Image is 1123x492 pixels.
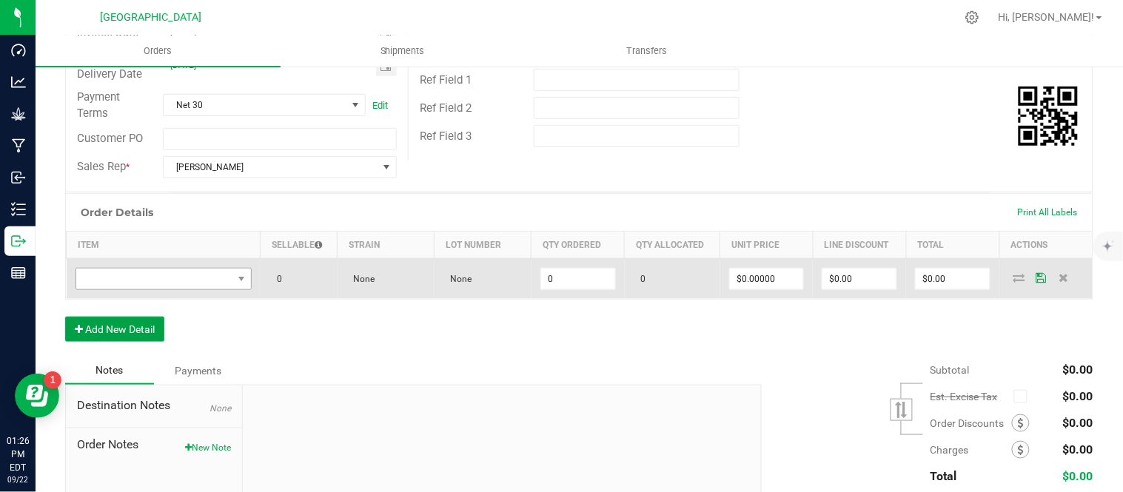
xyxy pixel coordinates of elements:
[67,231,261,258] th: Item
[1018,207,1078,218] span: Print All Labels
[44,371,61,389] iframe: Resource center unread badge
[209,403,231,414] span: None
[11,266,26,280] inline-svg: Reports
[420,129,472,143] span: Ref Field 3
[281,36,526,67] a: Shipments
[77,160,126,173] span: Sales Rep
[11,202,26,217] inline-svg: Inventory
[65,357,154,385] div: Notes
[1053,273,1075,282] span: Delete Order Detail
[1063,416,1093,430] span: $0.00
[999,231,1093,258] th: Actions
[916,269,990,289] input: 0
[101,11,202,24] span: [GEOGRAPHIC_DATA]
[822,269,896,289] input: 0
[931,444,1012,456] span: Charges
[1014,386,1034,406] span: Calculate excise tax
[420,101,472,115] span: Ref Field 2
[11,234,26,249] inline-svg: Outbound
[906,231,999,258] th: Total
[625,231,720,258] th: Qty Allocated
[124,44,192,58] span: Orders
[164,95,346,115] span: Net 30
[346,274,375,284] span: None
[373,100,389,111] a: Edit
[720,231,814,258] th: Unit Price
[435,231,532,258] th: Lot Number
[443,274,472,284] span: None
[261,231,338,258] th: Sellable
[11,138,26,153] inline-svg: Manufacturing
[532,231,625,258] th: Qty Ordered
[77,132,143,145] span: Customer PO
[164,157,378,178] span: [PERSON_NAME]
[931,417,1012,429] span: Order Discounts
[931,364,970,376] span: Subtotal
[931,469,957,483] span: Total
[361,44,445,58] span: Shipments
[607,44,688,58] span: Transfers
[154,357,243,384] div: Payments
[1063,469,1093,483] span: $0.00
[420,73,472,87] span: Ref Field 1
[77,397,231,414] span: Destination Notes
[525,36,770,67] a: Transfers
[185,441,231,454] button: New Note
[7,474,29,485] p: 09/22
[1063,389,1093,403] span: $0.00
[11,170,26,185] inline-svg: Inbound
[634,274,646,284] span: 0
[36,36,281,67] a: Orders
[541,269,615,289] input: 0
[76,268,252,290] span: NO DATA FOUND
[999,11,1095,23] span: Hi, [PERSON_NAME]!
[338,231,435,258] th: Strain
[730,269,804,289] input: 0
[15,374,59,418] iframe: Resource center
[81,206,153,218] h1: Order Details
[1019,87,1078,146] img: Scan me!
[1063,442,1093,456] span: $0.00
[7,434,29,474] p: 01:26 PM EDT
[77,436,231,454] span: Order Notes
[931,391,1008,402] span: Est. Excise Tax
[963,10,982,24] div: Manage settings
[269,274,282,284] span: 0
[65,317,164,342] button: Add New Detail
[11,43,26,58] inline-svg: Dashboard
[1030,273,1053,282] span: Save Order Detail
[77,90,120,121] span: Payment Terms
[813,231,906,258] th: Line Discount
[11,107,26,121] inline-svg: Grow
[1063,363,1093,377] span: $0.00
[1019,87,1078,146] qrcode: 00000668
[11,75,26,90] inline-svg: Analytics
